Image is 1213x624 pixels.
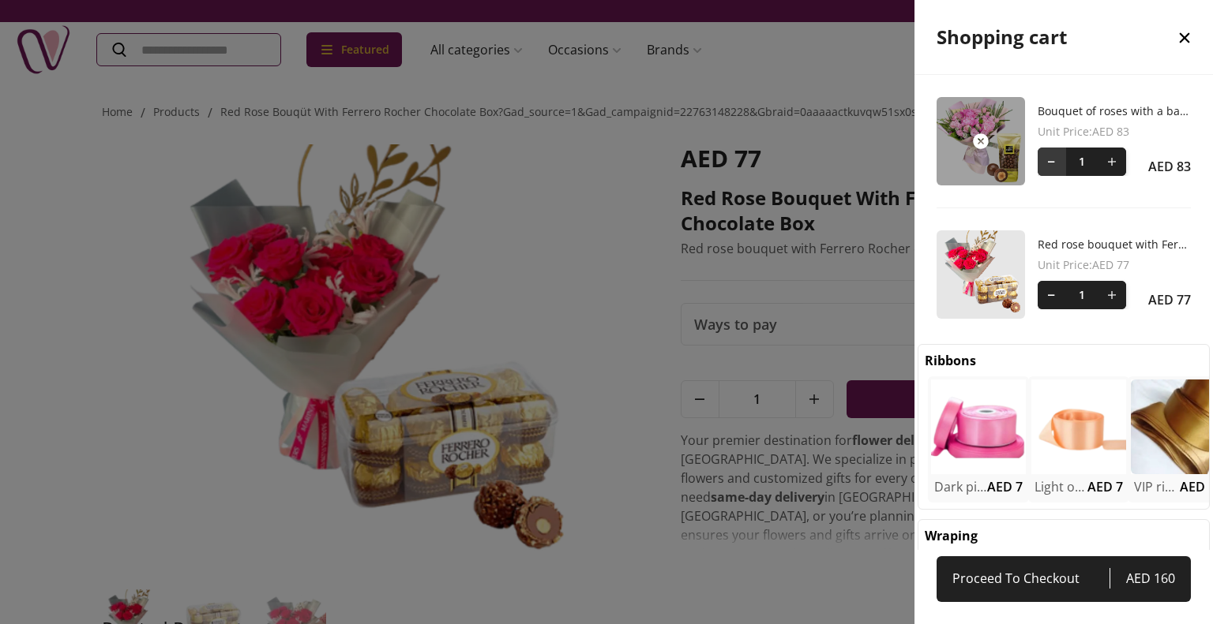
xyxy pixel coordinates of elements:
h2: Dark pink gift ribbons [934,477,987,496]
div: Red rose bouquet with Ferrero Rocher chocolate box [937,208,1191,341]
a: Red rose bouquet with Ferrero Rocher chocolate box [1038,237,1191,252]
span: AED 7 [987,477,1023,496]
span: AED 7 [1087,477,1123,496]
span: Proceed To Checkout [952,567,1110,589]
img: uae-gifts-Dark pink gift ribbons [931,379,1026,474]
div: Bouquet of roses with a bag of chocolates [937,75,1191,208]
div: uae-gifts-Dark pink gift ribbonsDark pink gift ribbonsAED 7 [928,376,1029,503]
span: AED 160 [1110,567,1175,589]
img: uae-gifts-Light orange gift ribbon [1031,379,1126,474]
span: Unit Price : AED 77 [1038,257,1191,273]
span: 1 [1066,148,1098,176]
h2: Shopping cart [937,24,1067,50]
span: AED 77 [1148,290,1191,309]
a: Bouquet of roses with a bag of chocolates [1038,103,1191,119]
button: close [1156,2,1213,73]
a: Proceed To CheckoutAED 160 [937,556,1191,602]
div: uae-gifts-Light orange gift ribbonLight orange gift ribbonAED 7 [1028,376,1129,503]
span: AED 83 [1148,157,1191,176]
h2: Light orange gift ribbon [1035,477,1087,496]
h2: VIP ribbons [1134,477,1180,496]
h2: Wraping [925,526,978,545]
h2: Ribbons [925,351,976,370]
span: Unit Price : AED 83 [1038,124,1191,140]
span: 1 [1066,281,1098,309]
